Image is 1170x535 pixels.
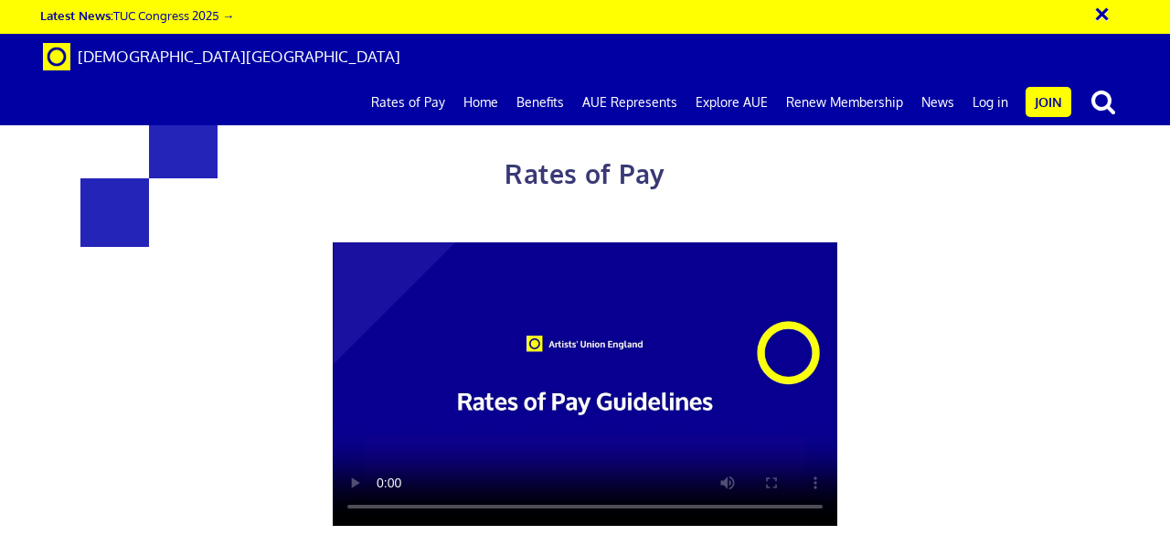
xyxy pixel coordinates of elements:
a: Log in [963,80,1017,125]
a: Join [1026,87,1071,117]
span: Rates of Pay [505,157,665,190]
a: Home [454,80,507,125]
button: search [1075,82,1132,121]
a: Explore AUE [686,80,777,125]
a: Renew Membership [777,80,912,125]
a: News [912,80,963,125]
a: AUE Represents [573,80,686,125]
span: [DEMOGRAPHIC_DATA][GEOGRAPHIC_DATA] [78,47,400,66]
strong: Latest News: [40,7,113,23]
a: Latest News:TUC Congress 2025 → [40,7,234,23]
a: Rates of Pay [362,80,454,125]
a: Brand [DEMOGRAPHIC_DATA][GEOGRAPHIC_DATA] [29,34,414,80]
a: Benefits [507,80,573,125]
